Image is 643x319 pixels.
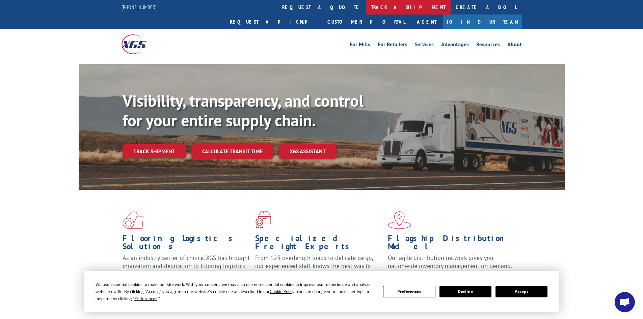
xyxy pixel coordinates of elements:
[134,296,157,301] span: Preferences
[378,42,407,49] a: For Retailers
[476,42,500,49] a: Resources
[123,144,186,158] a: Track shipment
[279,144,337,159] a: XGS ASSISTANT
[123,211,143,229] img: xgs-icon-total-supply-chain-intelligence-red
[123,234,250,254] h1: Flooring Logistics Solutions
[415,42,434,49] a: Services
[388,234,515,254] h1: Flagship Distribution Model
[383,286,435,297] button: Preferences
[388,211,411,229] img: xgs-icon-flagship-distribution-model-red
[441,42,469,49] a: Advantages
[255,234,383,254] h1: Specialized Freight Experts
[122,4,157,10] a: [PHONE_NUMBER]
[255,254,383,284] p: From 123 overlength loads to delicate cargo, our experienced staff knows the best way to move you...
[439,286,491,297] button: Decline
[96,281,375,302] div: We use essential cookies to make our site work. With your consent, we may also use non-essential ...
[225,15,322,29] a: Request a pickup
[191,144,273,159] a: Calculate transit time
[410,15,443,29] a: Agent
[84,271,559,312] div: Cookie Consent Prompt
[495,286,547,297] button: Accept
[255,211,271,229] img: xgs-icon-focused-on-flooring-red
[322,15,410,29] a: Customer Portal
[123,254,250,278] span: As an industry carrier of choice, XGS has brought innovation and dedication to flooring logistics...
[615,292,635,312] a: Open chat
[350,42,370,49] a: For Mills
[443,15,522,29] a: Join Our Team
[270,289,294,294] span: Cookie Policy
[388,254,512,270] span: Our agile distribution network gives you nationwide inventory management on demand.
[507,42,522,49] a: About
[123,90,364,131] b: Visibility, transparency, and control for your entire supply chain.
